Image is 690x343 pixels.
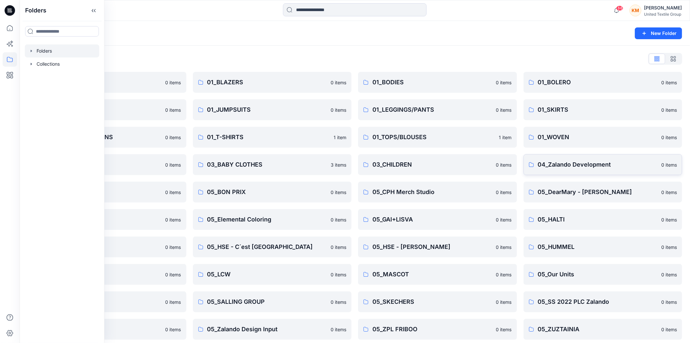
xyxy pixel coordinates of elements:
a: 05_HUMMEL0 items [524,237,682,257]
a: 01_LEGGINGS/PANTS0 items [358,99,517,120]
p: 05_ZPL FRIBOO [372,325,492,334]
a: 05_HALTI0 items [524,209,682,230]
a: 03_BABY CLOTHES3 items [193,154,352,175]
p: 0 items [165,189,181,196]
p: 0 items [165,271,181,278]
p: 0 items [331,216,346,223]
a: 05_PEPLON0 items [27,291,186,312]
p: 0 items [661,299,677,305]
p: 1 item [499,134,512,141]
p: 05_Our Units [538,270,658,279]
p: 05_GAI+LISVA [372,215,492,224]
p: 0 items [496,299,512,305]
a: 01_BODIES0 items [358,72,517,93]
p: 01_TOPS/BLOUSES [372,133,495,142]
a: 05_LCW0 items [193,264,352,285]
a: 05_DearMary - [PERSON_NAME]0 items [524,182,682,203]
p: 05_HUMMEL [538,242,658,252]
a: 05_ZPL FRIBOO0 items [358,319,517,340]
a: 05_MASCOT0 items [358,264,517,285]
a: 04_Zalando Development0 items [524,154,682,175]
a: 05_DIV CUSTOMERS0 items [27,209,186,230]
div: United Textile Group [644,12,682,17]
a: 01_ACCESSORIES0 items [27,72,186,93]
p: 01_JUMPSUITS [207,105,327,114]
p: 1 item [334,134,346,141]
p: 0 items [661,106,677,113]
p: 0 items [165,299,181,305]
p: 05_BON PRIX [207,188,327,197]
p: 0 items [331,189,346,196]
p: 05_HALTI [538,215,658,224]
a: 05_SS 2022 PLC Zalando0 items [524,291,682,312]
a: 03_CHILDREN0 items [358,154,517,175]
button: New Folder [635,27,682,39]
a: 05_HSE - [PERSON_NAME]0 items [358,237,517,257]
p: 0 items [661,216,677,223]
a: 02_MENSWEAR0 items [27,154,186,175]
a: 05_ASOS0 items [27,182,186,203]
a: 01_SWEATS/CARDIGANS0 items [27,127,186,148]
p: 0 items [661,326,677,333]
p: 0 items [165,134,181,141]
p: 0 items [661,244,677,251]
p: 0 items [496,189,512,196]
a: 05_CPH Merch Studio0 items [358,182,517,203]
p: 0 items [496,271,512,278]
p: 0 items [661,161,677,168]
p: 0 items [496,161,512,168]
p: 0 items [661,189,677,196]
p: 05_MASCOT [372,270,492,279]
div: [PERSON_NAME] [644,4,682,12]
p: 05_SALLING GROUP [207,297,327,306]
p: 0 items [331,79,346,86]
a: 05_SALLING GROUP0 items [193,291,352,312]
p: 01_SKIRTS [538,105,658,114]
a: 01_SKIRTS0 items [524,99,682,120]
p: 05_Zalando Design Input [207,325,327,334]
a: 05_SKECHERS0 items [358,291,517,312]
a: 05_KINGS & QUEENS0 items [27,264,186,285]
p: 0 items [165,244,181,251]
p: 05_SKECHERS [372,297,492,306]
a: 01_BOLERO0 items [524,72,682,93]
p: 0 items [331,326,346,333]
p: 03_CHILDREN [372,160,492,169]
p: 01_LEGGINGS/PANTS [372,105,492,114]
a: 01_JUMPSUITS0 items [193,99,352,120]
p: 05_HSE - [PERSON_NAME] [372,242,492,252]
p: 0 items [331,106,346,113]
p: 01_BOLERO [538,78,658,87]
p: 3 items [331,161,346,168]
p: 05_Elemental Coloring [207,215,327,224]
a: 01_DRESSES0 items [27,99,186,120]
a: 05_Zalando Design Input0 items [193,319,352,340]
p: 05_CPH Merch Studio [372,188,492,197]
span: 68 [616,6,623,11]
p: 0 items [496,216,512,223]
p: 0 items [165,106,181,113]
a: 05_Our Units0 items [524,264,682,285]
p: 0 items [331,299,346,305]
p: 0 items [165,79,181,86]
a: 01_TOPS/BLOUSES1 item [358,127,517,148]
p: 0 items [661,134,677,141]
p: 0 items [496,326,512,333]
p: 01_T-SHIRTS [207,133,330,142]
p: 0 items [165,326,181,333]
a: 05_HSE0 items [27,237,186,257]
a: 01_BLAZERS0 items [193,72,352,93]
p: 0 items [496,79,512,86]
p: 0 items [331,244,346,251]
p: 04_Zalando Development [538,160,658,169]
a: 05_ZALANDO0 items [27,319,186,340]
p: 03_BABY CLOTHES [207,160,327,169]
p: 0 items [661,79,677,86]
p: 0 items [165,161,181,168]
a: 01_WOVEN0 items [524,127,682,148]
p: 0 items [496,244,512,251]
a: 05_BON PRIX0 items [193,182,352,203]
a: 01_T-SHIRTS1 item [193,127,352,148]
p: 0 items [661,271,677,278]
p: 05_HSE - C´est [GEOGRAPHIC_DATA] [207,242,327,252]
